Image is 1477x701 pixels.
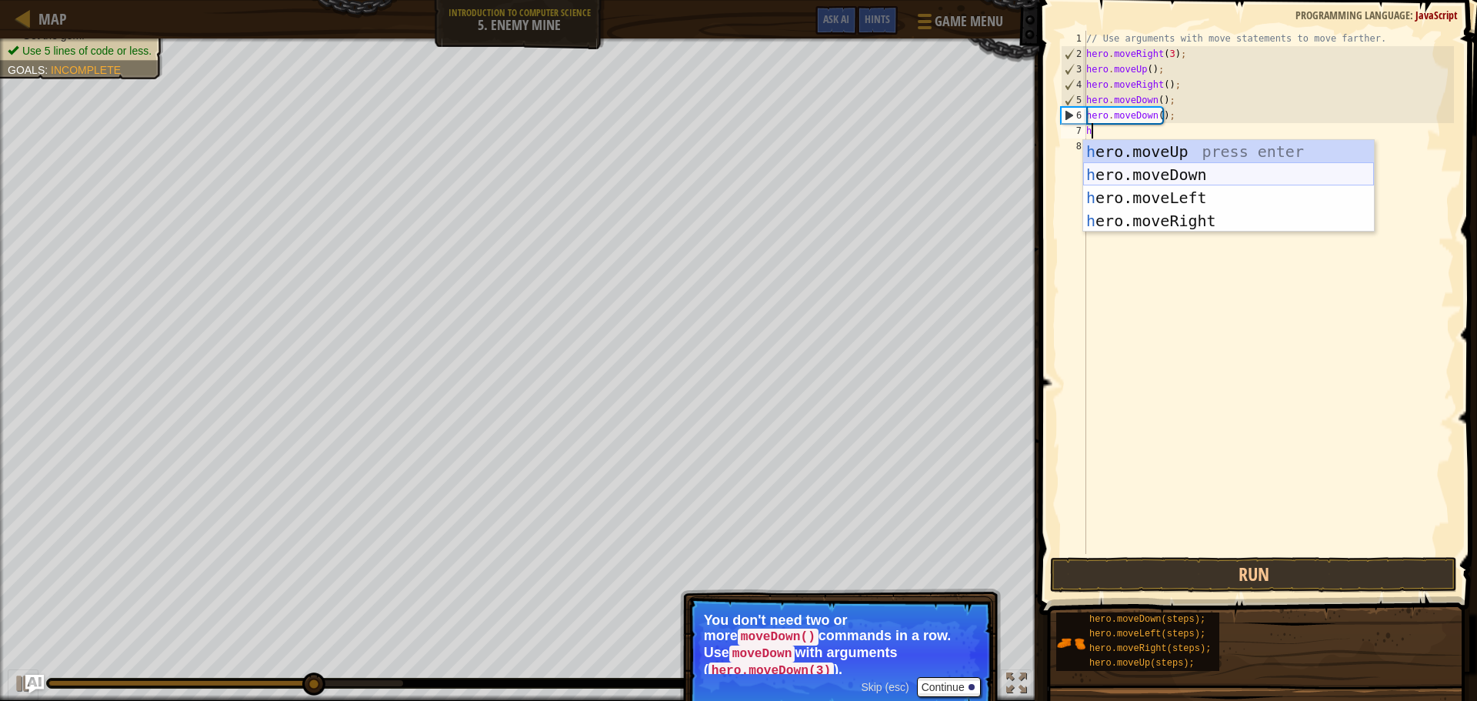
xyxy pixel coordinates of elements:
button: Ask AI [25,675,44,693]
span: Game Menu [935,12,1003,32]
span: Map [38,8,67,29]
span: hero.moveDown(steps); [1089,614,1205,625]
div: 3 [1062,62,1086,77]
button: Continue [917,677,981,697]
img: portrait.png [1056,629,1085,658]
div: 4 [1062,77,1086,92]
div: 6 [1062,108,1086,123]
a: Map [31,8,67,29]
span: : [45,64,51,76]
button: Run [1050,557,1457,593]
span: Goals [8,64,45,76]
button: Ask AI [815,6,857,35]
code: moveDown [729,646,795,663]
span: Programming language [1295,8,1410,22]
span: hero.moveUp(steps); [1089,658,1195,669]
span: hero.moveRight(steps); [1089,643,1211,654]
span: Skip (esc) [861,681,909,693]
div: 7 [1061,123,1086,139]
span: hero.moveLeft(steps); [1089,629,1205,639]
button: Game Menu [905,6,1012,42]
p: You don't need two or more commands in a row. Use with arguments ( ). [704,613,977,674]
span: Hints [865,12,890,26]
div: 2 [1062,46,1086,62]
span: Ask AI [823,12,849,26]
li: Use 5 lines of code or less. [8,43,152,58]
code: hero.moveDown(3) [708,663,834,679]
span: JavaScript [1415,8,1458,22]
div: 8 [1061,139,1086,154]
div: 1 [1061,31,1086,46]
span: Use 5 lines of code or less. [22,45,152,57]
div: 5 [1062,92,1086,108]
code: moveDown() [738,629,819,646]
span: Incomplete [51,64,121,76]
span: : [1410,8,1415,22]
